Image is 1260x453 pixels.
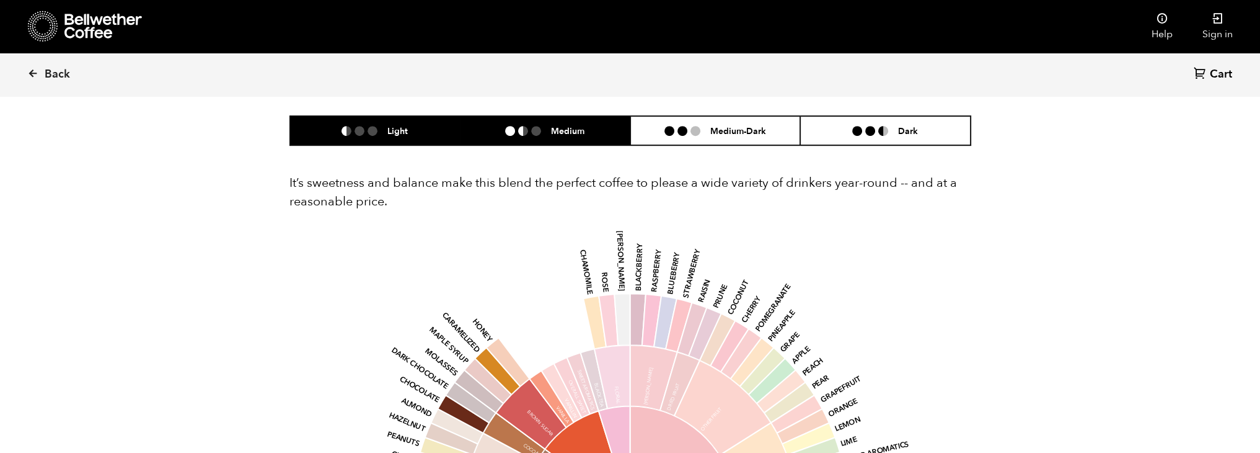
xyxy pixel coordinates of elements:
[289,81,517,100] h2: Flavor
[1210,67,1232,82] span: Cart
[387,125,408,136] h6: Light
[551,125,584,136] h6: Medium
[898,125,918,136] h6: Dark
[45,67,70,82] span: Back
[710,125,766,136] h6: Medium-Dark
[1194,66,1235,83] a: Cart
[289,174,971,211] p: It’s sweetness and balance make this blend the perfect coffee to please a wide variety of drinker...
